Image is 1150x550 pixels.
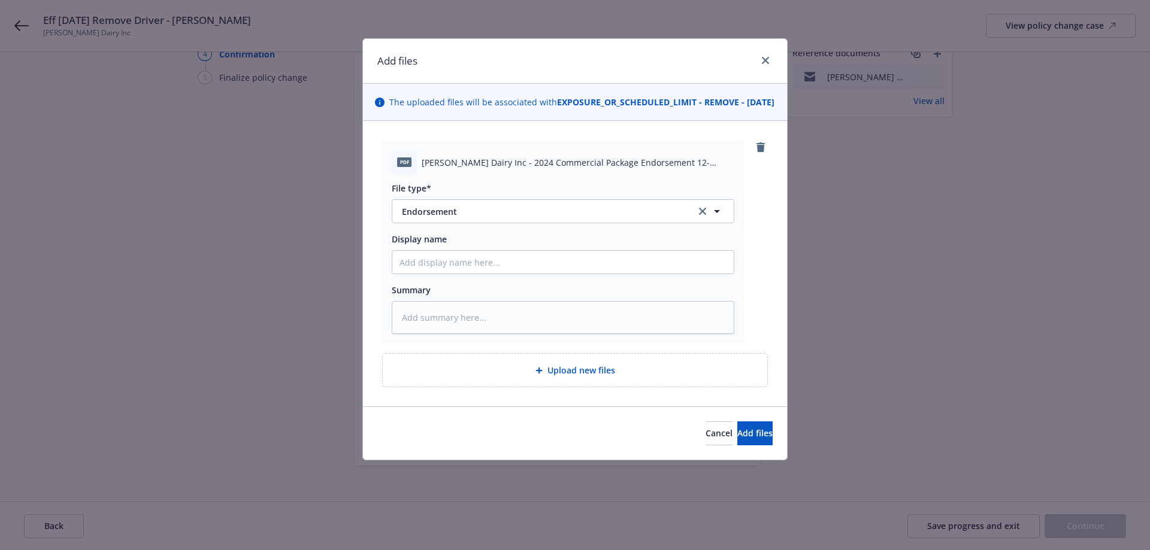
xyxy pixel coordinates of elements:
button: Endorsementclear selection [392,199,734,223]
a: clear selection [695,204,710,218]
button: Add files [737,421,773,445]
span: Add files [737,427,773,439]
span: Display name [392,233,447,245]
span: [PERSON_NAME] Dairy Inc - 2024 Commercial Package Endorsement 12-13.pdf [422,156,734,169]
span: Summary [392,284,431,296]
div: Upload new files [382,353,768,387]
span: Endorsement [402,205,679,218]
span: The uploaded files will be associated with [389,96,774,108]
strong: EXPOSURE_OR_SCHEDULED_LIMIT - REMOVE - [DATE] [557,96,774,108]
span: Cancel [706,427,733,439]
span: pdf [397,157,411,166]
span: Upload new files [547,364,615,376]
h1: Add files [377,53,417,69]
button: Cancel [706,421,733,445]
a: remove [753,140,768,154]
input: Add display name here... [392,251,734,274]
span: File type* [392,183,431,194]
a: close [758,53,773,68]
